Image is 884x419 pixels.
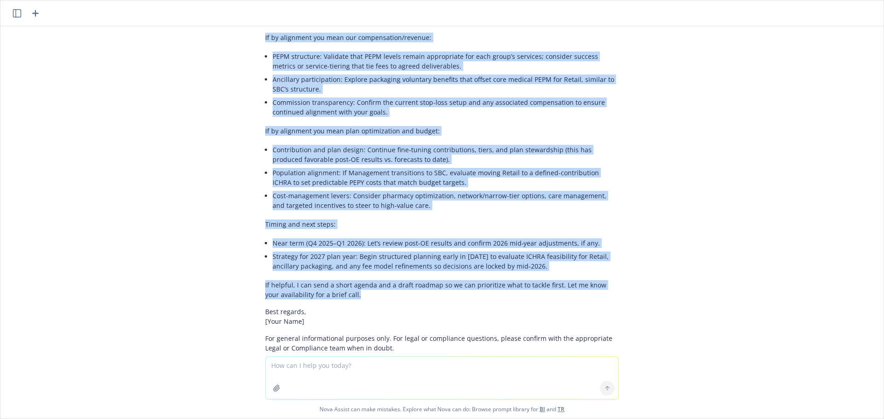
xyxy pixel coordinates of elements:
[273,143,619,166] li: Contribution and plan design: Continue fine‑tuning contributions, tiers, and plan stewardship (th...
[265,126,619,136] p: If by alignment you mean plan optimization and budget:
[540,405,545,413] a: BI
[4,400,880,419] span: Nova Assist can make mistakes. Explore what Nova can do: Browse prompt library for and
[265,307,619,326] p: Best regards, [Your Name]
[558,405,564,413] a: TR
[273,73,619,96] li: Ancillary participation: Explore packaging voluntary benefits that offset core medical PEPM for R...
[273,236,619,250] li: Near term (Q4 2025–Q1 2026): Let’s review post‑OE results and confirm 2026 mid‑year adjustments, ...
[265,280,619,299] p: If helpful, I can send a short agenda and a draft roadmap so we can prioritize what to tackle fir...
[273,96,619,119] li: Commission transparency: Confirm the current stop-loss setup and any associated compensation to e...
[265,219,619,229] p: Timing and next steps:
[273,50,619,73] li: PEPM structure: Validate that PEPM levels remain appropriate for each group’s services; consider ...
[273,189,619,212] li: Cost-management levers: Consider pharmacy optimization, network/narrow-tier options, care managem...
[265,33,619,42] p: If by alignment you mean our compensation/revenue:
[273,250,619,273] li: Strategy for 2027 plan year: Begin structured planning early in [DATE] to evaluate ICHRA feasibil...
[265,333,619,353] p: For general informational purposes only. For legal or compliance questions, please confirm with t...
[273,166,619,189] li: Population alignment: If Management transitions to SBC, evaluate moving Retail to a defined-contr...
